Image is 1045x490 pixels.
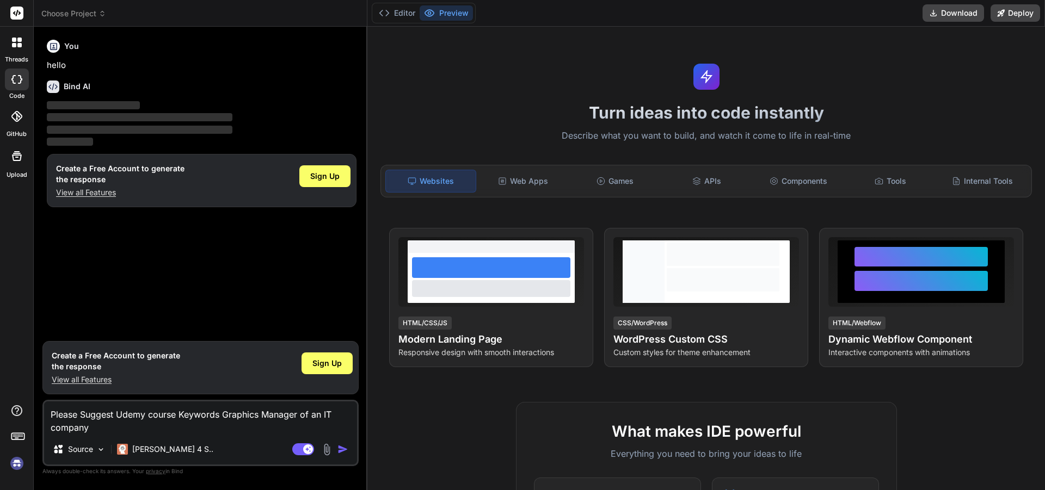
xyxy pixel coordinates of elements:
[9,91,24,101] label: code
[96,445,106,454] img: Pick Models
[570,170,660,193] div: Games
[828,347,1014,358] p: Interactive components with animations
[398,347,584,358] p: Responsive design with smooth interactions
[8,454,26,473] img: signin
[385,170,476,193] div: Websites
[534,420,879,443] h2: What makes IDE powerful
[41,8,106,19] span: Choose Project
[374,5,420,21] button: Editor
[828,332,1014,347] h4: Dynamic Webflow Component
[337,444,348,455] img: icon
[47,138,93,146] span: ‌
[991,4,1040,22] button: Deploy
[5,55,28,64] label: threads
[310,171,340,182] span: Sign Up
[478,170,568,193] div: Web Apps
[534,447,879,460] p: Everything you need to bring your ideas to life
[613,317,672,330] div: CSS/WordPress
[44,401,357,434] textarea: Please Suggest Udemy course Keywords Graphics Manager of an IT company
[56,163,185,185] h1: Create a Free Account to generate the response
[374,103,1038,122] h1: Turn ideas into code instantly
[47,101,140,109] span: ‌
[846,170,936,193] div: Tools
[374,129,1038,143] p: Describe what you want to build, and watch it come to life in real-time
[613,332,799,347] h4: WordPress Custom CSS
[754,170,844,193] div: Components
[47,113,232,121] span: ‌
[7,170,27,179] label: Upload
[828,317,886,330] div: HTML/Webflow
[398,317,452,330] div: HTML/CSS/JS
[56,187,185,198] p: View all Features
[923,4,984,22] button: Download
[662,170,752,193] div: APIs
[146,468,165,474] span: privacy
[42,466,359,476] p: Always double-check its answers. Your in Bind
[117,444,128,455] img: Claude 4 Sonnet
[613,347,799,358] p: Custom styles for theme enhancement
[47,59,356,72] p: hello
[68,444,93,455] p: Source
[321,443,333,456] img: attachment
[312,358,342,369] span: Sign Up
[398,332,584,347] h4: Modern Landing Page
[52,350,180,372] h1: Create a Free Account to generate the response
[7,129,27,139] label: GitHub
[52,374,180,385] p: View all Features
[132,444,213,455] p: [PERSON_NAME] 4 S..
[420,5,473,21] button: Preview
[64,41,79,52] h6: You
[937,170,1027,193] div: Internal Tools
[64,81,90,92] h6: Bind AI
[47,126,232,134] span: ‌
